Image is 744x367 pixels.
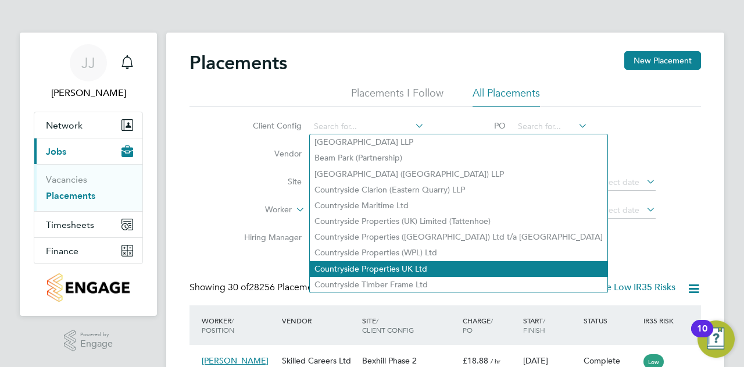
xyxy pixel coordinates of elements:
[81,55,95,70] span: JJ
[46,245,78,256] span: Finance
[80,330,113,340] span: Powered by
[46,190,95,201] a: Placements
[46,146,66,157] span: Jobs
[235,176,302,187] label: Site
[34,164,142,211] div: Jobs
[463,355,488,366] span: £18.88
[362,355,417,366] span: Bexhill Phase 2
[199,310,279,340] div: Worker
[697,320,735,358] button: Open Resource Center, 10 new notifications
[235,148,302,159] label: Vendor
[34,44,143,100] a: JJ[PERSON_NAME]
[199,349,701,359] a: [PERSON_NAME]General Labourer (Zone 3)Skilled Careers LtdBexhill Phase 2Countryside Properties UK...
[228,282,249,293] span: 30 of
[189,282,327,294] div: Showing
[310,198,607,213] li: Countryside Maritime Ltd
[228,282,325,293] span: 28256 Placements
[359,310,460,340] div: Site
[473,86,540,107] li: All Placements
[46,120,83,131] span: Network
[80,339,113,349] span: Engage
[453,120,506,131] label: PO
[46,174,87,185] a: Vacancies
[202,355,269,366] span: [PERSON_NAME]
[523,316,545,334] span: / Finish
[641,310,681,331] div: IR35 Risk
[598,205,639,215] span: Select date
[64,330,113,352] a: Powered byEngage
[351,86,443,107] li: Placements I Follow
[47,273,129,302] img: countryside-properties-logo-retina.png
[235,120,302,131] label: Client Config
[310,150,607,166] li: Beam Park (Partnership)
[624,51,701,70] button: New Placement
[362,316,414,334] span: / Client Config
[598,177,639,187] span: Select date
[310,245,607,261] li: Countryside Properties (WPL) Ltd
[202,316,234,334] span: / Position
[34,273,143,302] a: Go to home page
[697,329,707,344] div: 10
[584,355,638,366] div: Complete
[514,119,588,135] input: Search for...
[463,316,493,334] span: / PO
[310,166,607,182] li: [GEOGRAPHIC_DATA] ([GEOGRAPHIC_DATA]) LLP
[310,119,424,135] input: Search for...
[310,134,607,150] li: [GEOGRAPHIC_DATA] LLP
[34,86,143,100] span: Joshua James
[20,33,157,316] nav: Main navigation
[310,261,607,277] li: Countryside Properties UK Ltd
[310,229,607,245] li: Countryside Properties ([GEOGRAPHIC_DATA]) Ltd t/a [GEOGRAPHIC_DATA]
[491,357,500,365] span: / hr
[34,238,142,263] button: Finance
[310,277,607,293] li: Countryside Timber Frame Ltd
[460,310,520,340] div: Charge
[225,204,292,216] label: Worker
[310,213,607,229] li: Countryside Properties (UK) Limited (Tattenhoe)
[46,219,94,230] span: Timesheets
[581,310,641,331] div: Status
[577,282,675,293] label: Hide Low IR35 Risks
[235,232,302,243] label: Hiring Manager
[34,212,142,237] button: Timesheets
[520,310,581,340] div: Start
[34,138,142,164] button: Jobs
[34,112,142,138] button: Network
[189,51,287,74] h2: Placements
[279,310,359,331] div: Vendor
[310,182,607,198] li: Countryside Clarion (Eastern Quarry) LLP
